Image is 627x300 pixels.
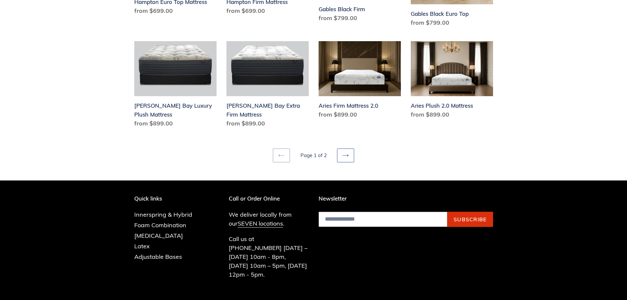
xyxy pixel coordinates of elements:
span: Subscribe [454,216,487,223]
p: Call or Order Online [229,195,309,202]
a: Latex [134,242,150,250]
a: Aries Plush 2.0 Mattress [411,41,493,122]
a: Aries Firm Mattress 2.0 [319,41,401,122]
input: Email address [319,212,447,227]
p: Newsletter [319,195,493,202]
button: Subscribe [447,212,493,227]
a: Foam Combination [134,221,186,229]
a: SEVEN locations [238,220,283,228]
p: We deliver locally from our . [229,210,309,228]
a: [MEDICAL_DATA] [134,232,183,239]
p: Quick links [134,195,202,202]
a: Chadwick Bay Extra Firm Mattress [226,41,309,130]
a: Adjustable Bases [134,253,182,260]
a: Chadwick Bay Luxury Plush Mattress [134,41,217,130]
p: Call us at [PHONE_NUMBER] [DATE] – [DATE] 10am - 8pm, [DATE] 10am – 5pm, [DATE] 12pm - 5pm. [229,234,309,279]
li: Page 1 of 2 [291,152,336,159]
a: Innerspring & Hybrid [134,211,192,218]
